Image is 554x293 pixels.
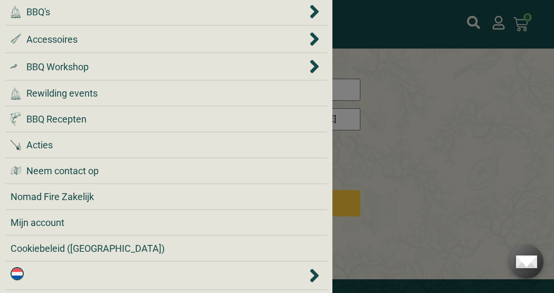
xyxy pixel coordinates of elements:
[26,86,98,100] span: Rewilding events
[26,32,78,46] span: Accessoires
[26,5,50,19] span: BBQ's
[26,60,89,74] span: BBQ Workshop
[11,267,307,284] a: Nederlands
[11,31,322,47] div: Accessoires
[11,60,307,74] a: BBQ Workshop
[11,215,322,230] a: Mijn account
[11,190,94,204] span: Nomad Fire Zakelijk
[11,112,322,126] a: BBQ Recepten
[11,5,307,19] a: BBQ's
[11,241,322,256] a: Cookiebeleid ([GEOGRAPHIC_DATA])
[26,164,99,178] span: Neem contact op
[11,4,322,20] div: BBQ's
[11,267,322,284] div: <img class="wpml-ls-flag" src="https://nomadfire.shop/wp-content/plugins/sitepress-multilingual-c...
[26,138,53,152] span: Acties
[11,241,165,256] span: Cookiebeleid ([GEOGRAPHIC_DATA])
[11,241,322,256] div: Cookiebeleid (EU)
[11,267,24,280] img: Nederlands
[11,86,322,100] a: Rewilding events
[11,32,307,46] a: Accessoires
[11,164,322,178] a: Neem contact op
[11,215,64,230] span: Mijn account
[11,138,322,152] a: Acties
[11,190,322,204] a: Nomad Fire Zakelijk
[26,112,87,126] span: BBQ Recepten
[11,59,322,74] div: BBQ Workshop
